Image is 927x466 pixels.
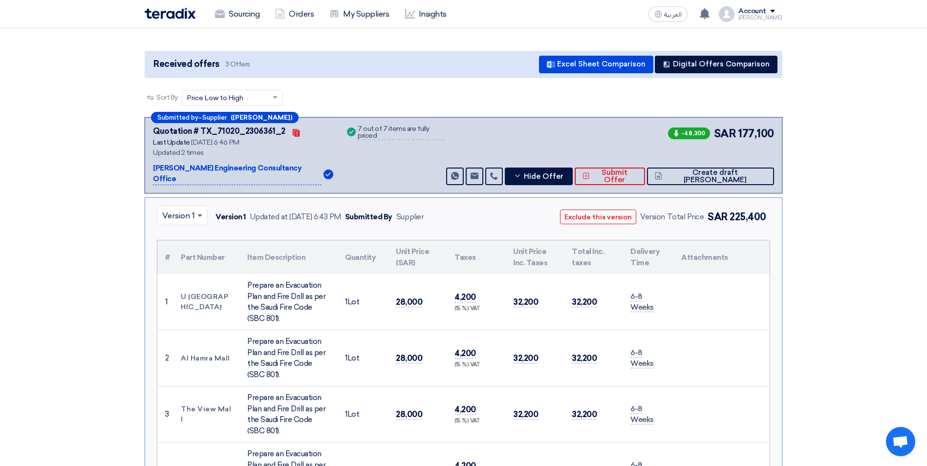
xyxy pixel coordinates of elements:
[202,114,227,121] span: Supplier
[151,112,299,123] div: –
[345,410,347,419] span: 1
[396,353,422,363] span: 28,000
[630,404,654,425] span: 6-8 Weeks
[539,56,653,73] button: Excel Sheet Comparison
[664,11,682,18] span: العربية
[397,3,454,25] a: Insights
[345,354,347,362] span: 1
[572,297,597,307] span: 32,200
[647,168,774,185] button: Create draft [PERSON_NAME]
[708,211,728,223] span: SAR
[231,114,292,121] b: ([PERSON_NAME])
[247,280,329,324] div: Prepare an Evacuation Plan and Fire Drill as per the Saudi Fire Code (SBC 801).
[322,3,397,25] a: My Suppliers
[145,8,195,19] img: Teradix logo
[173,386,239,443] td: The View Mall
[719,6,734,22] img: profile_test.png
[173,240,239,274] th: Part Number
[247,336,329,380] div: Prepare an Evacuation Plan and Fire Drill as per the Saudi Fire Code (SBC 801).
[323,169,333,179] img: Verified Account
[239,240,337,274] th: Item Description
[714,126,736,142] span: SAR
[345,297,347,306] span: 1
[187,93,243,103] span: Price Low to High
[225,60,250,69] span: 3 Offers
[216,212,246,223] div: Version 1
[560,210,636,224] button: Exclude this version
[447,240,505,274] th: Taxes
[396,212,424,223] div: Supplier
[630,348,654,369] span: 6-8 Weeks
[267,3,322,25] a: Orders
[157,114,198,121] span: Submitted by
[156,92,178,103] span: Sort By
[157,240,173,274] th: #
[668,127,710,139] span: -48,300
[454,292,476,302] span: 4,200
[665,169,766,184] span: Create draft [PERSON_NAME]
[655,56,777,73] button: Digital Offers Comparison
[157,330,173,386] td: 2
[454,305,497,313] div: (15 %) VAT
[738,15,782,21] div: [PERSON_NAME]
[513,409,538,420] span: 32,200
[513,297,538,307] span: 32,200
[673,240,770,274] th: Attachments
[592,169,637,184] span: Submit Offer
[173,274,239,330] td: U [GEOGRAPHIC_DATA]
[730,211,766,223] span: 225,400
[358,126,444,140] div: 7 out of 7 items are fully priced
[207,3,267,25] a: Sourcing
[623,240,673,274] th: Delivery Time
[153,58,219,71] span: Received offers
[388,240,447,274] th: Unit Price (SAR)
[564,240,623,274] th: Total Inc. taxes
[505,240,564,274] th: Unit Price Inc. Taxes
[173,330,239,386] td: Al Hamra Mall
[513,353,538,363] span: 32,200
[153,163,322,185] p: [PERSON_NAME] Engineering Consultancy Office
[738,126,774,142] span: 177,100
[337,274,388,330] td: Lot
[505,168,573,185] button: Hide Offer
[337,386,388,443] td: Lot
[250,212,341,223] div: Updated at [DATE] 6:43 PM
[153,126,285,137] div: Quotation # TX_71020_2306361_2
[524,173,563,180] span: Hide Offer
[191,138,239,147] span: [DATE] 6:46 PM
[247,392,329,436] div: Prepare an Evacuation Plan and Fire Drill as per the Saudi Fire Code (SBC 801).
[396,297,422,307] span: 28,000
[396,409,422,420] span: 28,000
[454,417,497,425] div: (15 %) VAT
[337,330,388,386] td: Lot
[153,138,190,147] span: Last Update
[648,6,688,22] button: العربية
[630,292,654,313] span: 6-8 Weeks
[572,409,597,420] span: 32,200
[345,212,392,223] div: Submitted By
[454,404,476,415] span: 4,200
[454,348,476,359] span: 4,200
[337,240,388,274] th: Quantity
[454,361,497,369] div: (15 %) VAT
[886,427,915,456] a: Open chat
[153,148,333,158] div: Updated 2 times
[575,168,645,185] button: Submit Offer
[157,274,173,330] td: 1
[572,353,597,363] span: 32,200
[640,212,704,223] div: Version Total Price
[738,7,766,16] div: Account
[157,386,173,443] td: 3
